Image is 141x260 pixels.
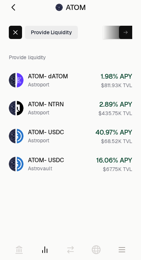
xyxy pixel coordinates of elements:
[98,99,132,110] div: 2.89 % APY
[3,95,138,121] a: ATOMNTRNATOM- NTRNAstroport2.89% APY$435.75K TVL
[96,155,132,165] div: 16.06 % APY
[28,165,64,172] div: Astrovault
[17,157,23,171] img: USDC
[66,2,86,13] span: ATOM
[25,26,78,39] button: Provide Liquidity
[17,73,23,88] img: dATOM
[55,4,63,11] img: ATOM
[28,137,64,144] div: Astroport
[28,156,64,165] div: ATOM - USDC
[9,48,132,67] div: Provide liquidity
[95,138,132,145] div: $68.52K TVL
[28,72,68,81] div: ATOM - dATOM
[3,67,138,93] a: ATOMdATOMATOM- dATOMAstroport1.98% APY$811.93K TVL
[28,81,68,88] div: Astroport
[9,157,15,171] img: ATOM
[9,129,15,143] img: ATOM
[17,101,23,115] img: NTRN
[17,129,23,143] img: USDC
[3,151,138,177] a: ATOMUSDCATOM- USDCAstrovault16.06% APY$67.75K TVL
[95,127,132,138] div: 40.97 % APY
[28,109,64,116] div: Astroport
[98,110,132,117] div: $435.75K TVL
[28,128,64,137] div: ATOM - USDC
[96,165,132,173] div: $67.75K TVL
[9,101,15,115] img: ATOM
[28,100,64,109] div: ATOM - NTRN
[101,82,132,89] div: $811.93K TVL
[3,123,138,149] a: ATOMUSDCATOM- USDCAstroport40.97% APY$68.52K TVL
[9,73,15,88] img: ATOM
[101,71,132,82] div: 1.98 % APY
